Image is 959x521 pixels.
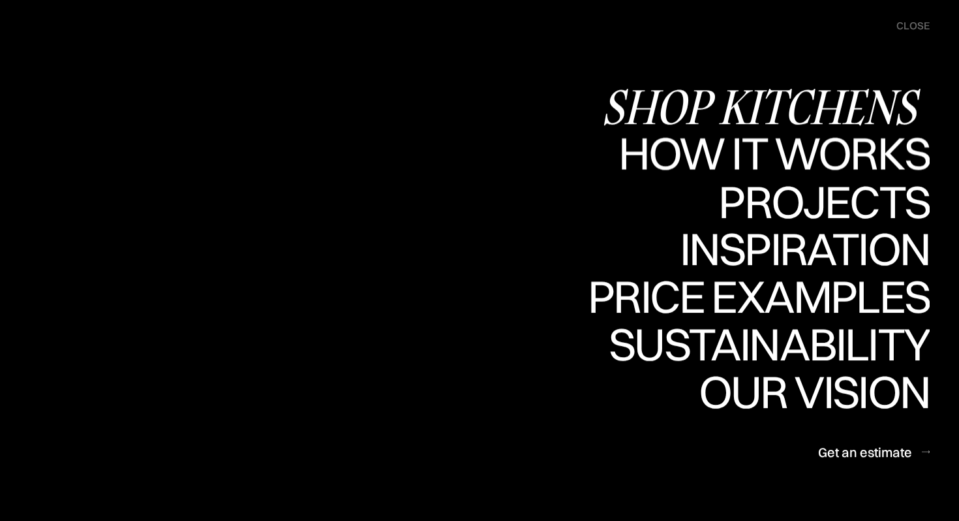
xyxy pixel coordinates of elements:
[662,272,930,317] div: Inspiration
[718,179,930,225] div: Projects
[588,319,930,365] div: Price examples
[718,179,930,227] a: ProjectsProjects
[662,226,930,272] div: Inspiration
[883,13,930,39] div: menu
[598,321,930,367] div: Sustainability
[718,225,930,270] div: Projects
[588,274,930,321] a: Price examplesPrice examples
[688,369,930,417] a: Our visionOur vision
[615,130,930,176] div: How it works
[662,226,930,274] a: InspirationInspiration
[688,415,930,460] div: Our vision
[601,84,930,131] a: Shop KitchensShop Kitchens
[896,19,930,33] div: close
[598,367,930,413] div: Sustainability
[818,443,912,461] div: Get an estimate
[818,436,930,468] a: Get an estimate
[588,274,930,319] div: Price examples
[601,84,930,129] div: Shop Kitchens
[688,369,930,415] div: Our vision
[615,131,930,179] a: How it worksHow it works
[615,176,930,221] div: How it works
[598,321,930,369] a: SustainabilitySustainability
